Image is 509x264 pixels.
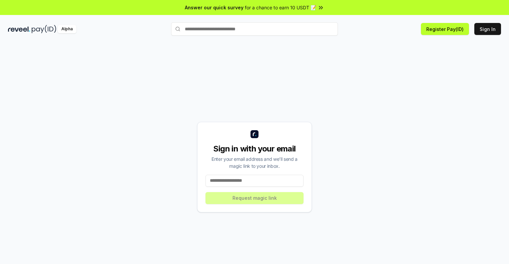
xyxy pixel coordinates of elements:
span: Answer our quick survey [185,4,243,11]
img: reveel_dark [8,25,30,33]
button: Sign In [474,23,501,35]
div: Sign in with your email [205,143,304,154]
button: Register Pay(ID) [421,23,469,35]
img: pay_id [32,25,56,33]
span: for a chance to earn 10 USDT 📝 [245,4,316,11]
div: Alpha [58,25,76,33]
div: Enter your email address and we’ll send a magic link to your inbox. [205,155,304,169]
img: logo_small [250,130,259,138]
